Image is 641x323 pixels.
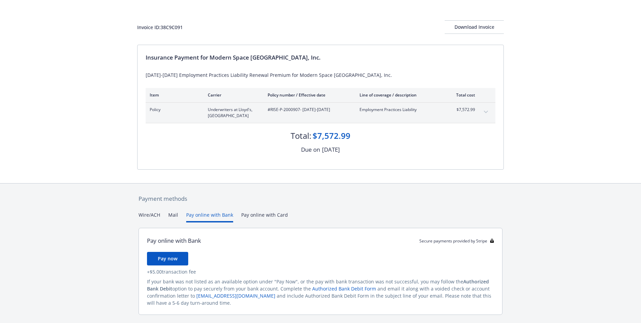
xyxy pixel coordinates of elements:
[313,130,350,142] div: $7,572.99
[480,107,491,117] button: expand content
[268,107,349,113] span: #RISE-P-2000907 - [DATE]-[DATE]
[208,92,257,98] div: Carrier
[360,107,439,113] span: Employment Practices Liability
[139,211,160,222] button: Wire/ACH
[158,255,177,262] span: Pay now
[147,236,201,245] div: Pay online with Bank
[450,107,475,113] span: $7,572.99
[450,92,475,98] div: Total cost
[196,293,275,299] a: [EMAIL_ADDRESS][DOMAIN_NAME]
[445,20,504,34] button: Download Invoice
[137,24,183,31] div: Invoice ID: 38C9C091
[168,211,178,222] button: Mail
[208,107,257,119] span: Underwriters at Lloyd's, [GEOGRAPHIC_DATA]
[147,278,494,306] div: If your bank was not listed as an available option under "Pay Now", or the pay with bank transact...
[291,130,311,142] div: Total:
[146,53,495,62] div: Insurance Payment for Modern Space [GEOGRAPHIC_DATA], Inc.
[360,92,439,98] div: Line of coverage / description
[322,145,340,154] div: [DATE]
[186,211,233,222] button: Pay online with Bank
[241,211,288,222] button: Pay online with Card
[146,103,495,123] div: PolicyUnderwriters at Lloyd's, [GEOGRAPHIC_DATA]#RISE-P-2000907- [DATE]-[DATE]Employment Practice...
[445,21,504,34] div: Download Invoice
[419,238,494,244] div: Secure payments provided by Stripe
[150,107,197,113] span: Policy
[301,145,320,154] div: Due on
[147,252,188,265] button: Pay now
[147,268,494,275] div: + $5.00 transaction fee
[150,92,197,98] div: Item
[147,278,489,292] span: Authorized Bank Debit
[268,92,349,98] div: Policy number / Effective date
[139,194,502,203] div: Payment methods
[146,71,495,79] div: [DATE]-[DATE] Employment Practices Liability Renewal Premium for Modern Space [GEOGRAPHIC_DATA], ...
[312,285,376,292] a: Authorized Bank Debit Form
